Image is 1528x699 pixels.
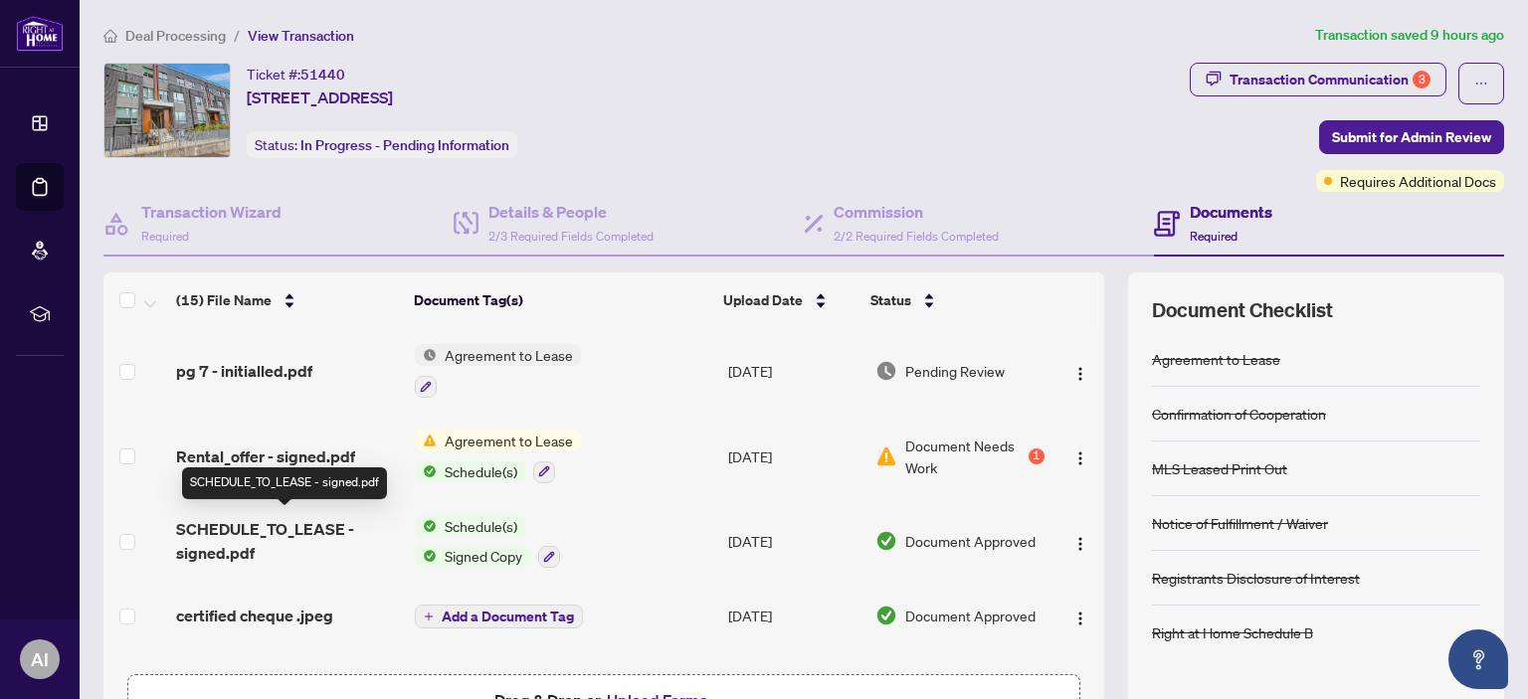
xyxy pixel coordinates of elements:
button: Status IconAgreement to Lease [415,344,581,398]
th: (15) File Name [168,272,406,328]
span: 51440 [300,66,345,84]
div: SCHEDULE_TO_LEASE - signed.pdf [182,467,387,499]
button: Transaction Communication3 [1190,63,1446,96]
h4: Documents [1190,200,1272,224]
img: Status Icon [415,344,437,366]
button: Logo [1064,355,1096,387]
img: Logo [1072,536,1088,552]
button: Logo [1064,440,1096,472]
span: (15) File Name [176,289,272,311]
span: Pending Review [905,360,1005,382]
span: Agreement to Lease [437,430,581,451]
span: Signed Copy [437,545,530,567]
article: Transaction saved 9 hours ago [1315,24,1504,47]
div: Notice of Fulfillment / Waiver [1152,512,1328,534]
span: Schedule(s) [437,460,525,482]
button: Submit for Admin Review [1319,120,1504,154]
span: Schedule(s) [437,515,525,537]
button: Add a Document Tag [415,605,583,628]
img: Document Status [875,605,897,626]
span: 2/2 Required Fields Completed [834,229,999,244]
span: Document Approved [905,530,1036,552]
div: Registrants Disclosure of Interest [1152,567,1360,589]
h4: Transaction Wizard [141,200,282,224]
img: Status Icon [415,430,437,451]
span: [STREET_ADDRESS] [247,86,393,109]
div: Right at Home Schedule B [1152,621,1313,643]
li: / [234,24,240,47]
button: Open asap [1448,629,1508,689]
span: Required [141,229,189,244]
img: Logo [1072,611,1088,626]
div: Ticket #: [247,63,345,86]
div: MLS Leased Print Out [1152,457,1287,479]
span: Upload Date [723,289,803,311]
span: AI [31,645,49,673]
td: [DATE] [720,328,867,414]
div: Agreement to Lease [1152,348,1280,370]
span: SCHEDULE_TO_LEASE - signed.pdf [176,517,399,565]
img: Status Icon [415,545,437,567]
img: IMG-W12307302_1.jpg [104,64,230,157]
td: [DATE] [720,584,867,647]
img: Document Status [875,445,897,467]
button: Logo [1064,600,1096,631]
th: Status [862,272,1046,328]
button: Add a Document Tag [415,603,583,628]
button: Status IconAgreement to LeaseStatus IconSchedule(s) [415,430,581,483]
h4: Commission [834,200,999,224]
span: Agreement to Lease [437,344,581,366]
span: plus [424,612,434,621]
div: 1 [1029,448,1045,464]
button: Status IconSchedule(s)Status IconSigned Copy [415,515,560,569]
span: ellipsis [1474,77,1488,90]
img: Status Icon [415,515,437,537]
div: Status: [247,131,517,158]
div: Confirmation of Cooperation [1152,403,1326,425]
span: pg 7 - initialled.pdf [176,359,312,383]
span: 2/3 Required Fields Completed [488,229,654,244]
span: Document Approved [905,605,1036,626]
td: [DATE] [720,499,867,585]
span: Add a Document Tag [442,610,574,623]
th: Upload Date [715,272,862,328]
span: Required [1190,229,1238,244]
span: Requires Additional Docs [1340,170,1496,192]
img: Document Status [875,530,897,552]
span: Status [870,289,911,311]
img: Document Status [875,360,897,382]
span: Document Needs Work [905,435,1024,478]
span: home [103,29,117,43]
td: [DATE] [720,414,867,499]
span: In Progress - Pending Information [300,136,509,154]
span: Deal Processing [125,27,226,45]
img: Logo [1072,366,1088,382]
h4: Details & People [488,200,654,224]
img: Logo [1072,450,1088,466]
span: Submit for Admin Review [1332,121,1491,153]
div: Transaction Communication [1230,64,1431,95]
th: Document Tag(s) [406,272,716,328]
span: certified cheque .jpeg [176,604,333,627]
img: logo [16,15,64,52]
img: Status Icon [415,460,437,482]
button: Logo [1064,525,1096,557]
span: Document Checklist [1152,296,1333,324]
span: Rental_offer - signed.pdf [176,444,355,468]
div: 3 [1413,71,1431,88]
span: View Transaction [248,27,354,45]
